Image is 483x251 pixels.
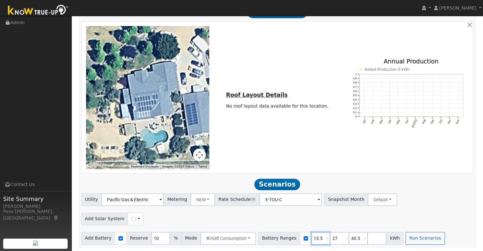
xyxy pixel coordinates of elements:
div: Paso [PERSON_NAME], [GEOGRAPHIC_DATA] [3,208,68,221]
span: Rate Schedule [215,193,260,206]
text: 0.5 [353,94,357,97]
text: 0.3 [353,102,357,105]
img: retrieve [33,241,38,246]
span: Add Battery [81,232,115,245]
circle: onclick="" [364,116,365,117]
span: % [170,232,181,245]
text: [DATE] [411,119,418,128]
img: Google [88,161,109,169]
text: Added Production 0 kWh [365,67,409,72]
span: Site Summary [3,195,68,203]
text: Apr [387,119,392,124]
u: Roof Layout Details [226,92,288,98]
text: Dec [455,119,460,125]
button: Keyboard shortcuts [131,164,158,169]
td: No roof layout data available for this location. [225,102,330,111]
button: NEM [191,193,215,206]
text: 0 [355,115,357,118]
text: 0.7 [353,85,357,88]
text: Oct [439,119,443,124]
circle: onclick="" [372,116,373,117]
text: May [395,119,400,125]
circle: onclick="" [440,116,441,117]
text: Jun [404,119,409,124]
text: Annual Production [384,57,439,64]
span: Snapshot Month [324,193,368,206]
circle: onclick="" [432,116,433,117]
button: Default [368,193,397,206]
text: Aug [421,119,426,124]
a: Map [53,215,59,221]
span: Battery Ranges [258,232,300,245]
span: Utility [81,193,102,206]
text: 0.1 [353,111,357,114]
img: Know True-Up [5,3,71,18]
text: 0.8 [353,81,357,84]
span: [PERSON_NAME] [439,5,476,10]
text: Nov [447,119,452,125]
text: Mar [379,119,383,124]
circle: onclick="" [381,116,382,117]
text: 1 [355,72,357,76]
span: Imagery ©2025 Airbus [162,165,194,168]
circle: onclick="" [406,116,407,117]
text: 0.9 [353,77,357,80]
input: Select a Utility [101,193,164,206]
a: Terms (opens in new tab) [198,165,207,168]
circle: onclick="" [449,116,450,117]
a: Open this area in Google Maps (opens a new window) [88,161,109,169]
span: kWh [386,232,403,245]
button: Run Scenarios [406,232,445,245]
button: Map camera controls [193,149,206,161]
span: Mode [181,232,201,245]
text: 0.6 [353,89,357,93]
text: Sep [430,119,435,124]
span: Add Solar System [81,213,128,225]
text: Jan [362,119,366,124]
span: Scenarios [254,179,300,190]
circle: onclick="" [415,116,416,117]
circle: onclick="" [398,116,399,117]
text: 0.2 [353,107,357,110]
div: [PERSON_NAME] [3,203,68,210]
span: Metering [164,193,191,206]
button: Self Consumption [200,232,256,245]
input: Select a Rate Schedule [259,193,322,206]
text: Feb [370,119,375,124]
text: 0.4 [353,98,357,101]
span: Reserve [126,232,152,245]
